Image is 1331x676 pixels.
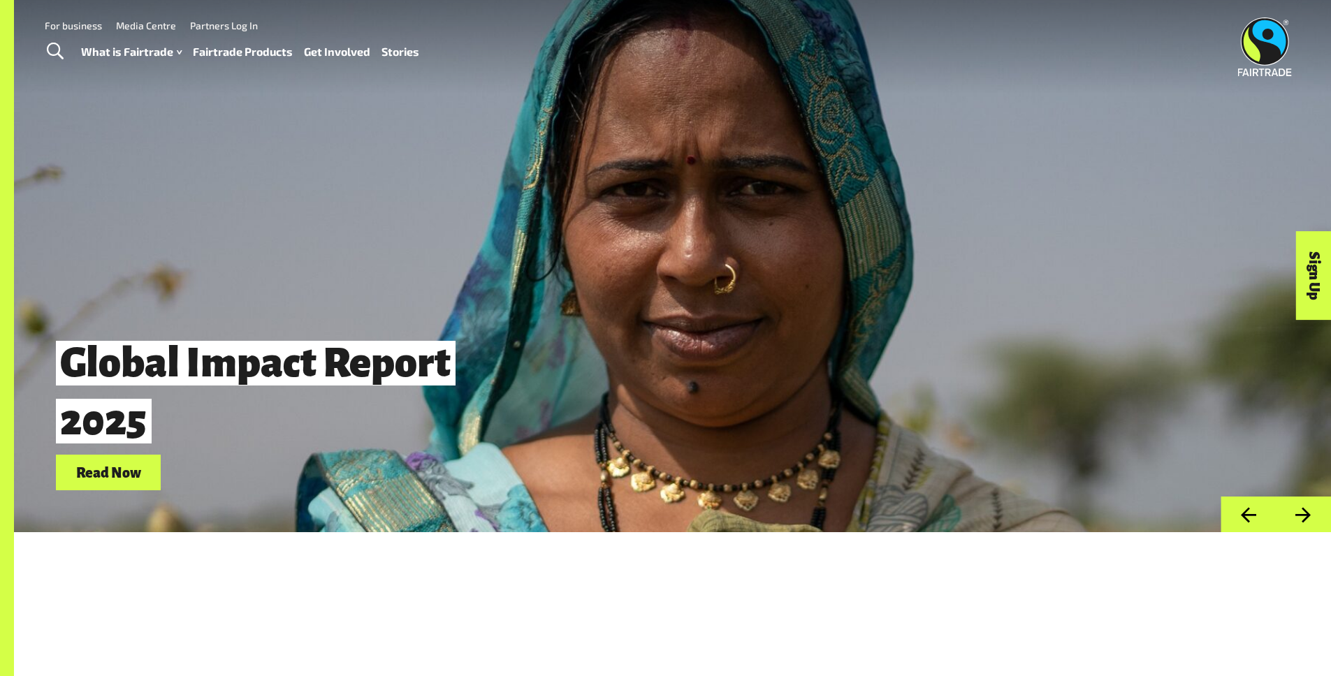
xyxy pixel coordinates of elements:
a: Partners Log In [190,20,258,31]
a: Stories [381,42,419,62]
a: Fairtrade Products [193,42,293,62]
span: Global Impact Report 2025 [56,341,456,443]
a: Toggle Search [38,34,72,69]
a: For business [45,20,102,31]
img: Fairtrade Australia New Zealand logo [1238,17,1292,76]
button: Next [1276,497,1331,532]
a: Get Involved [304,42,370,62]
a: Media Centre [116,20,176,31]
a: What is Fairtrade [81,42,182,62]
button: Previous [1221,497,1276,532]
a: Read Now [56,455,161,490]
